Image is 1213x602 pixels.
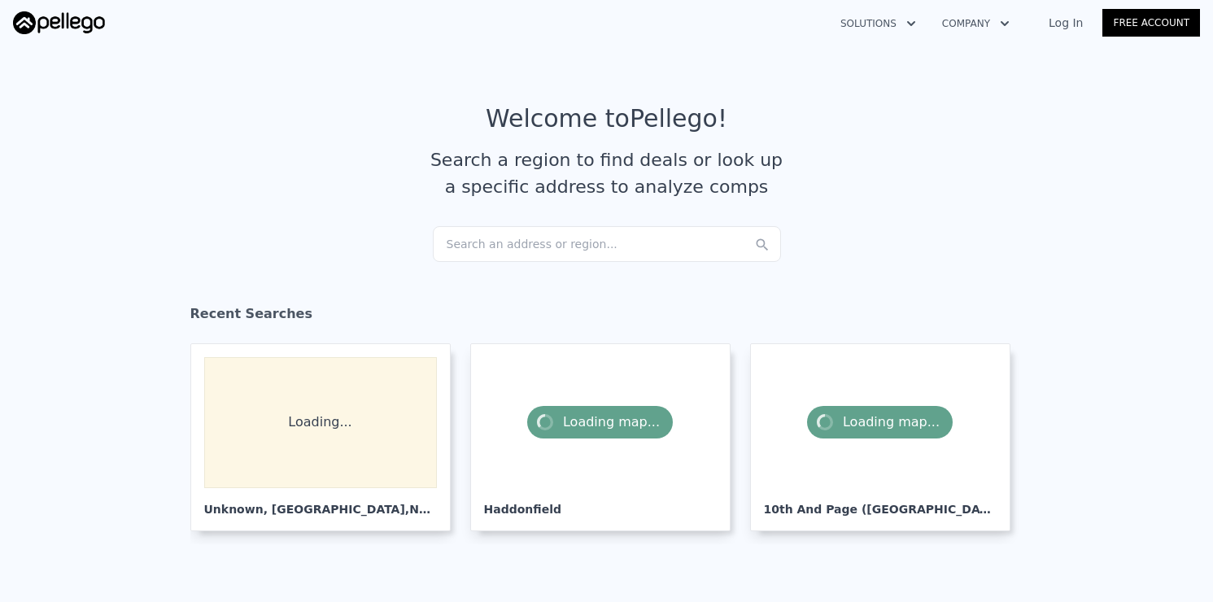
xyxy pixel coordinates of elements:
div: Haddonfield [484,488,717,517]
div: Unknown , [GEOGRAPHIC_DATA] [204,488,437,517]
a: Free Account [1102,9,1200,37]
a: Loading... Unknown, [GEOGRAPHIC_DATA],NC 27534 [190,343,464,531]
a: Loading map...10th And Page ([GEOGRAPHIC_DATA]) [750,343,1023,531]
a: Log In [1029,15,1102,31]
span: Loading map... [527,406,673,438]
button: Solutions [827,9,929,38]
div: Search a region to find deals or look up a specific address to analyze comps [425,146,789,200]
div: Loading... [204,357,437,488]
a: Loading map...Haddonfield [470,343,744,531]
span: Loading map... [807,406,953,438]
div: Recent Searches [190,291,1023,343]
div: 10th And Page ([GEOGRAPHIC_DATA]) [764,488,997,517]
span: , NC 27534 [405,503,471,516]
div: Welcome to Pellego ! [486,104,727,133]
div: Search an address or region... [433,226,781,262]
button: Company [929,9,1023,38]
img: Pellego [13,11,105,34]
